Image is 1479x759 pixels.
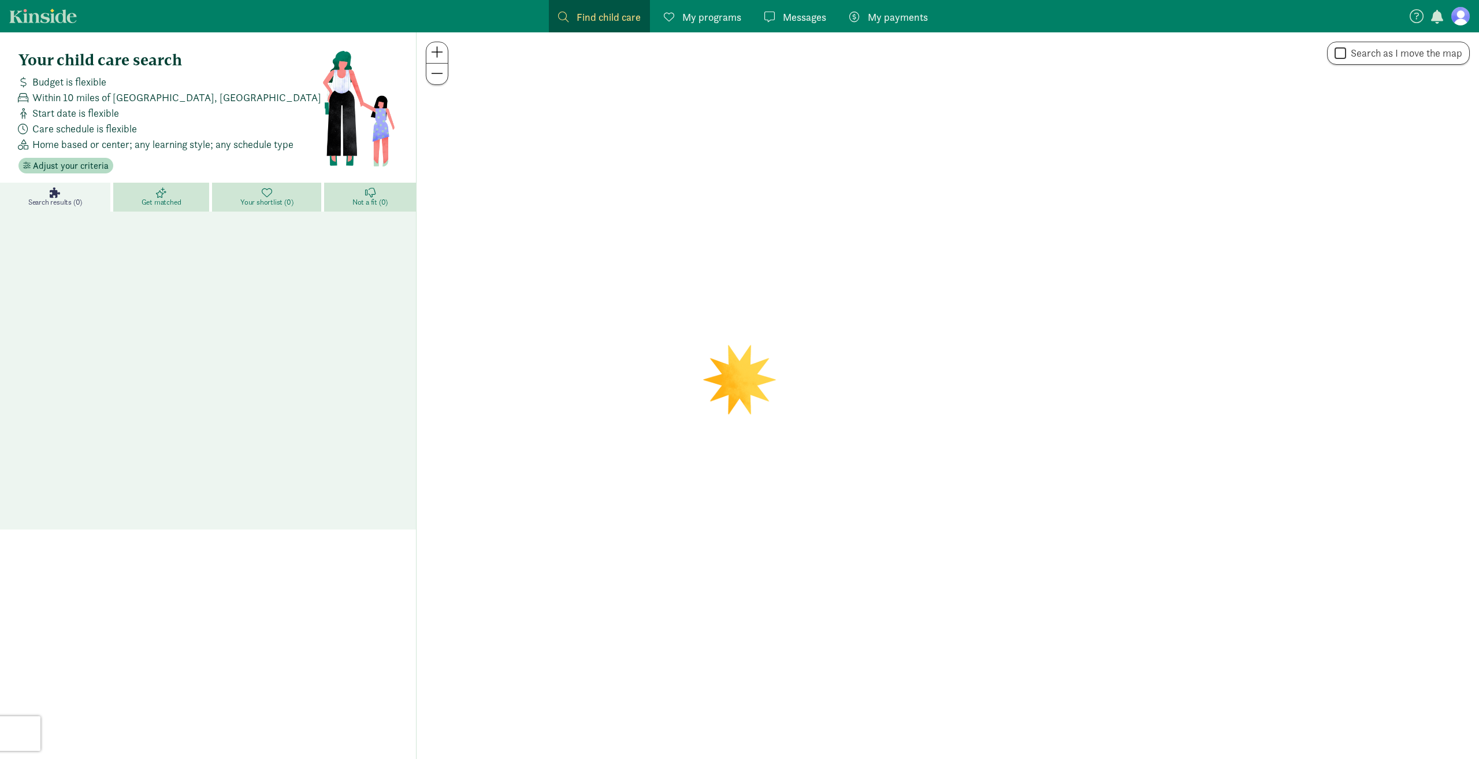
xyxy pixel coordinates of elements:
[1346,46,1462,60] label: Search as I move the map
[783,9,826,25] span: Messages
[868,9,928,25] span: My payments
[33,159,109,173] span: Adjust your criteria
[577,9,641,25] span: Find child care
[9,9,77,23] a: Kinside
[18,158,113,174] button: Adjust your criteria
[32,105,119,121] span: Start date is flexible
[113,183,212,212] a: Get matched
[324,183,416,212] a: Not a fit (0)
[32,90,321,105] span: Within 10 miles of [GEOGRAPHIC_DATA], [GEOGRAPHIC_DATA]
[32,121,137,136] span: Care schedule is flexible
[240,198,293,207] span: Your shortlist (0)
[32,136,293,152] span: Home based or center; any learning style; any schedule type
[352,198,388,207] span: Not a fit (0)
[142,198,181,207] span: Get matched
[32,74,106,90] span: Budget is flexible
[212,183,324,212] a: Your shortlist (0)
[682,9,741,25] span: My programs
[18,51,322,69] h4: Your child care search
[28,198,82,207] span: Search results (0)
